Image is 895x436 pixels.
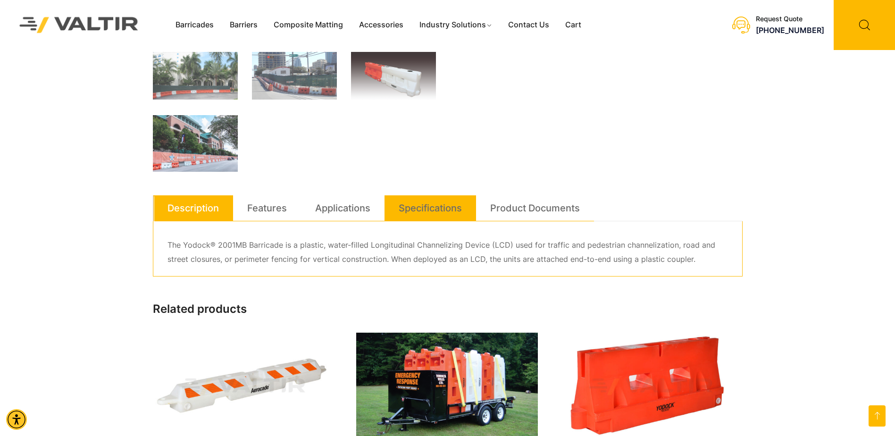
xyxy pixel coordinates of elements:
img: A segmented traffic barrier in orange and white, designed for road safety and construction zones. [351,52,436,101]
a: Composite Matting [266,18,351,32]
a: Open this option [869,405,886,427]
a: Applications [315,195,370,221]
a: Accessories [351,18,411,32]
a: Industry Solutions [411,18,501,32]
img: Construction site with traffic barriers, green fencing, and a street sign for Nueces St. in an ur... [252,52,337,100]
h2: Related products [153,302,743,316]
div: Accessibility Menu [6,409,27,430]
a: Description [167,195,219,221]
div: Request Quote [756,15,824,23]
a: Contact Us [500,18,557,32]
a: Barriers [222,18,266,32]
a: Product Documents [490,195,580,221]
img: A construction area with orange and white barriers, surrounded by palm trees and a building in th... [153,52,238,100]
a: Features [247,195,287,221]
a: Cart [557,18,589,32]
a: call (888) 496-3625 [756,25,824,35]
img: A view of Minute Maid Park with a barrier displaying "Houston Astros" and a Texas flag, surrounde... [153,115,238,172]
a: Barricades [167,18,222,32]
img: Valtir Rentals [7,5,151,46]
a: Specifications [399,195,462,221]
p: The Yodock® 2001MB Barricade is a plastic, water-filled Longitudinal Channelizing Device (LCD) us... [167,238,728,267]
